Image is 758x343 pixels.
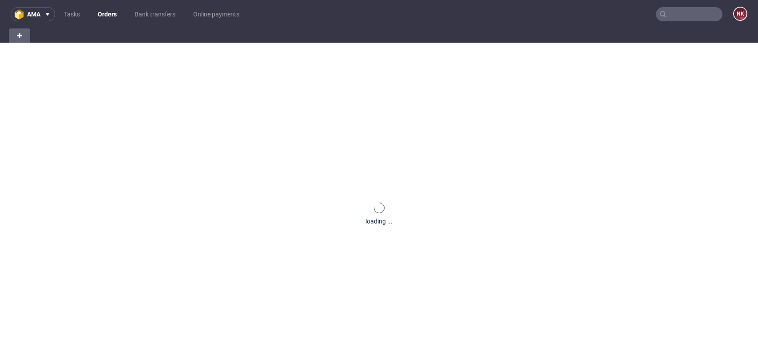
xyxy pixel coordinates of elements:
[59,7,85,21] a: Tasks
[188,7,245,21] a: Online payments
[92,7,122,21] a: Orders
[27,11,40,17] span: ama
[365,217,393,226] div: loading ...
[129,7,181,21] a: Bank transfers
[11,7,55,21] button: ama
[15,9,27,20] img: logo
[734,8,746,20] figcaption: NK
